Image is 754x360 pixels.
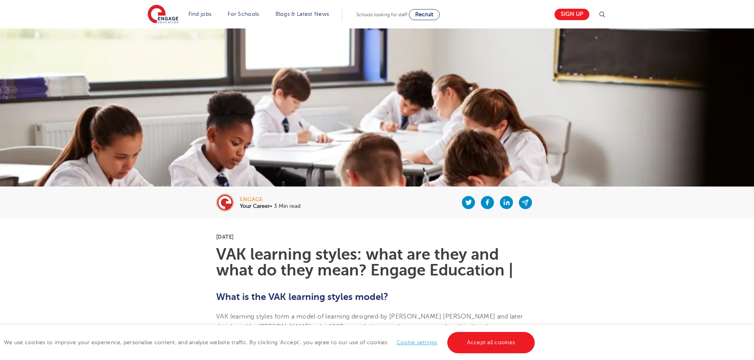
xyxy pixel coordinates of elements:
[275,11,329,17] a: Blogs & Latest News
[240,203,270,209] b: Your Career
[228,11,259,17] a: For Schools
[216,291,388,302] b: What is the VAK learning styles model?
[216,313,523,330] span: VAK learning styles form a model of learning designed by [PERSON_NAME] [PERSON_NAME] and later de...
[216,234,538,239] p: [DATE]
[240,197,300,202] div: engage
[4,339,537,345] span: We use cookies to improve your experience, personalise content, and analyse website traffic. By c...
[409,9,440,20] a: Recruit
[447,332,535,353] a: Accept all cookies
[397,339,437,345] a: Cookie settings
[240,204,300,209] p: • 3 Min read
[356,12,407,17] span: Schools looking for staff
[188,11,212,17] a: Find jobs
[555,9,589,20] a: Sign up
[216,247,538,278] h1: VAK learning styles: what are they and what do they mean? Engage Education |
[148,5,179,25] img: Engage Education
[415,11,433,17] span: Recruit
[310,323,515,330] span: in the 1920s, revolutionising the way we teach within the classroom.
